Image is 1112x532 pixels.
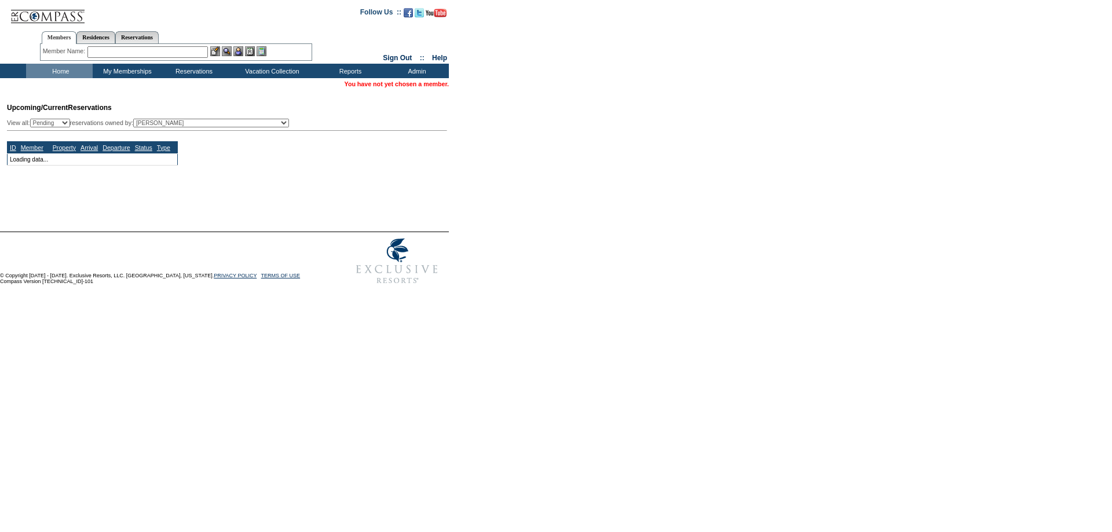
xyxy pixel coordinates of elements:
[103,144,130,151] a: Departure
[26,64,93,78] td: Home
[316,64,382,78] td: Reports
[415,12,424,19] a: Follow us on Twitter
[7,104,112,112] span: Reservations
[7,104,68,112] span: Upcoming/Current
[383,54,412,62] a: Sign Out
[7,119,294,127] div: View all: reservations owned by:
[245,46,255,56] img: Reservations
[426,12,447,19] a: Subscribe to our YouTube Channel
[115,31,159,43] a: Reservations
[426,9,447,17] img: Subscribe to our YouTube Channel
[214,273,257,278] a: PRIVACY POLICY
[261,273,301,278] a: TERMS OF USE
[81,144,98,151] a: Arrival
[93,64,159,78] td: My Memberships
[222,46,232,56] img: View
[420,54,425,62] span: ::
[382,64,449,78] td: Admin
[43,46,87,56] div: Member Name:
[257,46,266,56] img: b_calculator.gif
[415,8,424,17] img: Follow us on Twitter
[42,31,77,44] a: Members
[135,144,152,151] a: Status
[233,46,243,56] img: Impersonate
[226,64,316,78] td: Vacation Collection
[10,144,16,151] a: ID
[76,31,115,43] a: Residences
[360,7,401,21] td: Follow Us ::
[8,153,178,165] td: Loading data...
[404,8,413,17] img: Become our fan on Facebook
[404,12,413,19] a: Become our fan on Facebook
[53,144,76,151] a: Property
[345,232,449,290] img: Exclusive Resorts
[157,144,170,151] a: Type
[210,46,220,56] img: b_edit.gif
[345,80,449,87] span: You have not yet chosen a member.
[159,64,226,78] td: Reservations
[21,144,43,151] a: Member
[432,54,447,62] a: Help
